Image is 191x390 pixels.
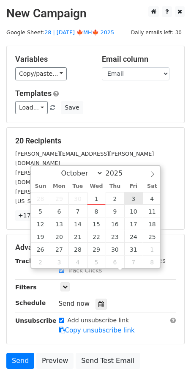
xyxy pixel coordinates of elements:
[128,29,185,36] a: Daily emails left: 30
[15,317,57,324] strong: Unsubscribe
[124,217,143,230] span: October 17, 2025
[68,217,87,230] span: October 14, 2025
[68,192,87,205] span: September 30, 2025
[59,327,135,334] a: Copy unsubscribe link
[61,101,83,114] button: Save
[68,230,87,243] span: October 21, 2025
[103,169,134,177] input: Year
[36,353,74,369] a: Preview
[68,243,87,255] span: October 28, 2025
[68,255,87,268] span: November 4, 2025
[76,353,140,369] a: Send Test Email
[15,55,89,64] h5: Variables
[50,243,68,255] span: October 27, 2025
[87,184,106,189] span: Wed
[31,255,50,268] span: November 2, 2025
[143,255,161,268] span: November 8, 2025
[143,230,161,243] span: October 25, 2025
[143,243,161,255] span: November 1, 2025
[143,184,161,189] span: Sat
[143,205,161,217] span: October 11, 2025
[106,243,124,255] span: October 30, 2025
[15,210,51,221] a: +17 more
[106,205,124,217] span: October 9, 2025
[31,192,50,205] span: September 28, 2025
[50,192,68,205] span: September 29, 2025
[15,258,44,264] strong: Tracking
[15,89,52,98] a: Templates
[143,217,161,230] span: October 18, 2025
[106,217,124,230] span: October 16, 2025
[31,184,50,189] span: Sun
[31,217,50,230] span: October 12, 2025
[68,205,87,217] span: October 7, 2025
[87,243,106,255] span: October 29, 2025
[68,184,87,189] span: Tue
[106,192,124,205] span: October 2, 2025
[124,184,143,189] span: Fri
[50,230,68,243] span: October 20, 2025
[6,353,34,369] a: Send
[15,170,154,186] small: [PERSON_NAME][EMAIL_ADDRESS][PERSON_NAME][DOMAIN_NAME]
[6,6,185,21] h2: New Campaign
[124,230,143,243] span: October 24, 2025
[68,266,102,275] label: Track Clicks
[50,184,68,189] span: Mon
[87,230,106,243] span: October 22, 2025
[50,255,68,268] span: November 3, 2025
[59,300,90,308] span: Send now
[31,243,50,255] span: October 26, 2025
[87,255,106,268] span: November 5, 2025
[124,243,143,255] span: October 31, 2025
[102,55,176,64] h5: Email column
[132,256,165,265] label: UTM Codes
[50,205,68,217] span: October 6, 2025
[31,230,50,243] span: October 19, 2025
[15,299,46,306] strong: Schedule
[44,29,114,36] a: 28 | [DATE] 🍁MH🍁 2025
[87,217,106,230] span: October 15, 2025
[15,67,67,80] a: Copy/paste...
[106,184,124,189] span: Thu
[124,255,143,268] span: November 7, 2025
[31,205,50,217] span: October 5, 2025
[128,28,185,37] span: Daily emails left: 30
[50,217,68,230] span: October 13, 2025
[106,255,124,268] span: November 6, 2025
[6,29,114,36] small: Google Sheet:
[15,189,154,205] small: [PERSON_NAME][EMAIL_ADDRESS][PERSON_NAME][US_STATE][DOMAIN_NAME]
[106,230,124,243] span: October 23, 2025
[15,101,48,114] a: Load...
[15,243,176,252] h5: Advanced
[143,192,161,205] span: October 4, 2025
[68,316,129,325] label: Add unsubscribe link
[15,136,176,146] h5: 20 Recipients
[87,205,106,217] span: October 8, 2025
[15,151,154,167] small: [PERSON_NAME][EMAIL_ADDRESS][PERSON_NAME][DOMAIN_NAME]
[15,284,37,291] strong: Filters
[124,205,143,217] span: October 10, 2025
[87,192,106,205] span: October 1, 2025
[124,192,143,205] span: October 3, 2025
[149,349,191,390] iframe: Chat Widget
